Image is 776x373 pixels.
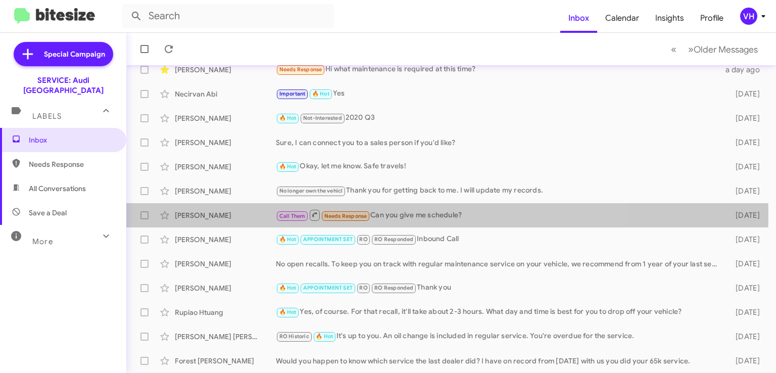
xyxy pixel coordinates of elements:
div: Thank you for getting back to me. I will update my records. [276,185,723,197]
span: 🔥 Hot [279,163,297,170]
span: More [32,237,53,246]
div: [DATE] [723,307,768,317]
span: RO Responded [374,236,413,243]
span: Special Campaign [44,49,105,59]
span: APPOINTMENT SET [303,285,353,291]
div: [PERSON_NAME] [175,186,276,196]
div: Okay, let me know. Safe travels! [276,161,723,172]
span: 🔥 Hot [279,236,297,243]
div: [DATE] [723,113,768,123]
a: Calendar [597,4,647,33]
div: 2020 Q3 [276,112,723,124]
div: VH [740,8,757,25]
div: Rupiao Htuang [175,307,276,317]
div: [DATE] [723,137,768,148]
span: Save a Deal [29,208,67,218]
div: [PERSON_NAME] [175,137,276,148]
div: Can you give me schedule? [276,209,723,221]
div: [DATE] [723,235,768,245]
input: Search [122,4,334,28]
span: » [688,43,694,56]
div: Yes, of course. For that recall, it'll take about 2-3 hours. What day and time is best for you to... [276,306,723,318]
span: RO Historic [279,333,309,340]
div: a day ago [723,65,768,75]
div: [DATE] [723,186,768,196]
span: APPOINTMENT SET [303,236,353,243]
span: Not-Interested [303,115,342,121]
div: [DATE] [723,162,768,172]
div: Necirvan Abi [175,89,276,99]
span: All Conversations [29,183,86,194]
div: It's up to you. An oil change is included in regular service. You're overdue for the service. [276,331,723,342]
span: Needs Response [29,159,115,169]
span: RO [359,236,367,243]
div: [DATE] [723,89,768,99]
div: Hi what maintenance is required at this time? [276,64,723,75]
span: Needs Response [324,213,367,219]
span: Important [279,90,306,97]
div: [PERSON_NAME] [175,65,276,75]
span: Needs Response [279,66,322,73]
span: Older Messages [694,44,758,55]
div: [DATE] [723,332,768,342]
span: 🔥 Hot [279,115,297,121]
div: [DATE] [723,210,768,220]
div: [PERSON_NAME] [175,259,276,269]
div: Yes [276,88,723,100]
div: [DATE] [723,283,768,293]
div: [PERSON_NAME] [175,162,276,172]
span: RO Responded [374,285,413,291]
div: [PERSON_NAME] [175,113,276,123]
div: [PERSON_NAME] [175,283,276,293]
span: 🔥 Hot [279,285,297,291]
button: Previous [665,39,683,60]
span: Labels [32,112,62,121]
button: VH [732,8,765,25]
div: [PERSON_NAME] [175,210,276,220]
div: Sure, I can connect you to a sales person if you'd like? [276,137,723,148]
div: Would you happen to know which service the last dealer did? I have on record from [DATE] with us ... [276,356,723,366]
div: Thank you [276,282,723,294]
span: Call Them [279,213,306,219]
span: Inbox [29,135,115,145]
div: Inbound Call [276,234,723,245]
div: [PERSON_NAME] [175,235,276,245]
a: Insights [647,4,692,33]
div: [DATE] [723,356,768,366]
div: [DATE] [723,259,768,269]
button: Next [682,39,764,60]
span: 🔥 Hot [312,90,329,97]
div: No open recalls. To keep you on track with regular maintenance service on your vehicle, we recomm... [276,259,723,269]
a: Special Campaign [14,42,113,66]
span: RO [359,285,367,291]
a: Profile [692,4,732,33]
nav: Page navigation example [665,39,764,60]
div: Forest [PERSON_NAME] [175,356,276,366]
span: No longer own the vehicl [279,188,343,194]
a: Inbox [560,4,597,33]
span: « [671,43,676,56]
span: 🔥 Hot [279,309,297,315]
span: 🔥 Hot [316,333,333,340]
div: [PERSON_NAME] [PERSON_NAME] [175,332,276,342]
